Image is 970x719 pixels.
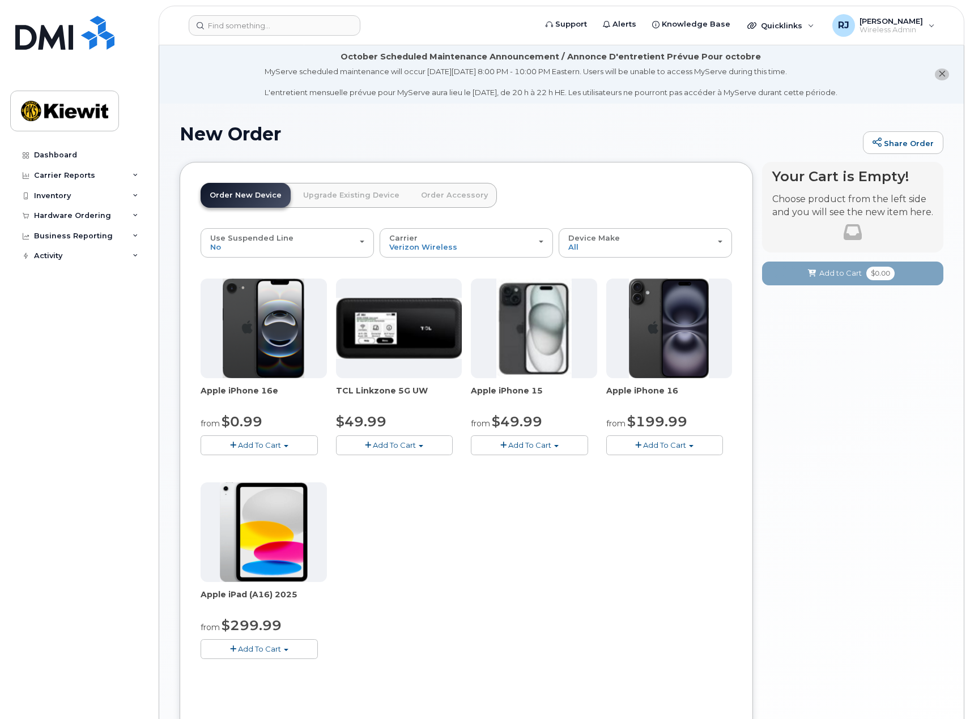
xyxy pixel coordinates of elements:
button: Use Suspended Line No [201,228,374,258]
h1: New Order [180,124,857,144]
button: Add to Cart $0.00 [762,262,943,285]
div: October Scheduled Maintenance Announcement / Annonce D'entretient Prévue Pour octobre [341,51,761,63]
span: $299.99 [222,617,282,634]
a: Order New Device [201,183,291,208]
button: Add To Cart [336,435,453,455]
span: $49.99 [336,413,386,430]
span: Add To Cart [373,440,416,450]
span: Add To Cart [238,644,281,653]
span: Add To Cart [643,440,686,450]
span: Add To Cart [238,440,281,450]
button: Add To Cart [201,435,318,455]
button: Device Make All [559,228,732,258]
h4: Your Cart is Empty! [772,169,933,184]
small: from [201,418,220,429]
span: Add to Cart [819,268,862,279]
span: Use Suspended Line [210,233,293,242]
span: No [210,242,221,251]
span: $49.99 [492,413,542,430]
img: linkzone5g.png [336,298,462,359]
button: Carrier Verizon Wireless [380,228,553,258]
a: Order Accessory [412,183,497,208]
img: iphone16e.png [223,279,304,378]
button: Add To Cart [471,435,588,455]
span: Carrier [389,233,418,242]
div: Apple iPad (A16) 2025 [201,589,327,611]
iframe: Messenger Launcher [921,670,962,711]
div: MyServe scheduled maintenance will occur [DATE][DATE] 8:00 PM - 10:00 PM Eastern. Users will be u... [265,66,837,98]
button: Add To Cart [606,435,724,455]
small: from [471,418,490,429]
img: iphone_16_plus.png [629,279,709,378]
div: TCL Linkzone 5G UW [336,385,462,408]
div: Apple iPhone 16e [201,385,327,408]
a: Upgrade Existing Device [294,183,409,208]
small: from [606,418,626,429]
span: $0.00 [866,267,895,280]
span: Add To Cart [508,440,551,450]
span: All [568,242,578,251]
div: Apple iPhone 16 [606,385,733,408]
p: Choose product from the left side and you will see the new item here. [772,193,933,219]
span: $0.99 [222,413,262,430]
img: iphone15.jpg [496,279,572,378]
span: $199.99 [627,413,687,430]
span: Verizon Wireless [389,242,457,251]
button: close notification [935,69,949,80]
a: Share Order [863,131,943,154]
small: from [201,622,220,632]
img: ipad_11.png [220,482,308,582]
button: Add To Cart [201,639,318,659]
div: Apple iPhone 15 [471,385,597,408]
span: Device Make [568,233,620,242]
